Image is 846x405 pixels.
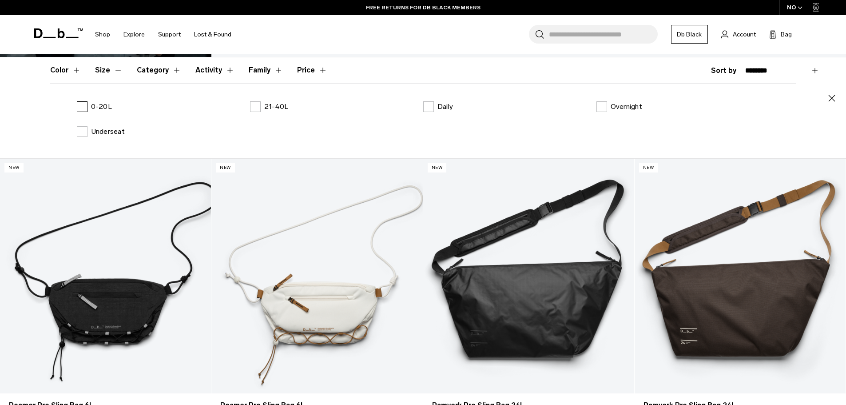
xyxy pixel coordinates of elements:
button: Bag [769,29,792,40]
a: Db Black [671,25,708,44]
a: Account [721,29,756,40]
a: Roamer Pro Sling Bag 6L [211,159,422,393]
p: New [4,163,24,172]
a: Shop [95,19,110,50]
p: New [428,163,447,172]
p: Overnight [611,101,642,112]
nav: Main Navigation [88,15,238,54]
a: Ramverk Pro Sling Bag 24L [635,159,846,393]
a: FREE RETURNS FOR DB BLACK MEMBERS [366,4,481,12]
a: Lost & Found [194,19,231,50]
button: Toggle Price [297,57,327,83]
p: Daily [437,101,453,112]
a: Explore [123,19,145,50]
span: Bag [781,30,792,39]
p: 0-20L [91,101,112,112]
button: Toggle Filter [95,57,123,83]
a: Support [158,19,181,50]
span: Account [733,30,756,39]
button: Toggle Filter [137,57,181,83]
p: 21-40L [264,101,289,112]
p: New [639,163,658,172]
p: New [216,163,235,172]
p: Underseat [91,126,125,137]
button: Toggle Filter [195,57,234,83]
button: Toggle Filter [50,57,81,83]
a: Ramverk Pro Sling Bag 24L [423,159,634,393]
button: Toggle Filter [249,57,283,83]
